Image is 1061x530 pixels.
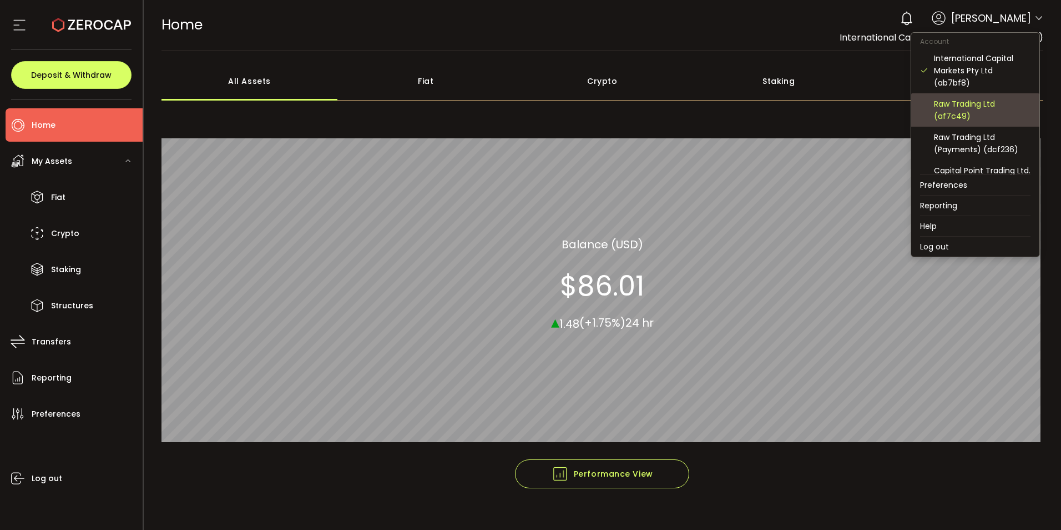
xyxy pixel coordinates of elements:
[911,237,1039,257] li: Log out
[51,298,93,314] span: Structures
[690,62,867,101] div: Staking
[934,52,1030,89] div: International Capital Markets Pty Ltd (ab7bf8)
[951,11,1031,26] span: [PERSON_NAME]
[911,175,1039,195] li: Preferences
[11,61,132,89] button: Deposit & Withdraw
[559,316,579,331] span: 1.48
[1006,477,1061,530] iframe: Chat Widget
[625,315,654,331] span: 24 hr
[934,164,1030,189] div: Capital Point Trading Ltd. (Payments) (de1af4)
[514,62,690,101] div: Crypto
[51,226,79,242] span: Crypto
[161,15,203,34] span: Home
[32,334,71,350] span: Transfers
[337,62,514,101] div: Fiat
[515,459,689,488] button: Performance View
[51,189,65,206] span: Fiat
[840,31,1043,44] span: International Capital Markets Pty Ltd (ab7bf8)
[867,62,1043,101] div: Structured Products
[32,153,72,169] span: My Assets
[32,471,62,487] span: Log out
[560,269,644,302] section: $86.01
[934,98,1030,122] div: Raw Trading Ltd (af7c49)
[32,370,72,386] span: Reporting
[911,216,1039,236] li: Help
[911,37,958,46] span: Account
[552,466,653,482] span: Performance View
[32,406,80,422] span: Preferences
[579,315,625,331] span: (+1.75%)
[562,236,643,252] section: Balance (USD)
[161,62,338,101] div: All Assets
[32,117,55,133] span: Home
[51,262,81,278] span: Staking
[934,131,1030,156] div: Raw Trading Ltd (Payments) (dcf236)
[31,71,112,79] span: Deposit & Withdraw
[551,309,559,333] span: ▴
[911,196,1039,216] li: Reporting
